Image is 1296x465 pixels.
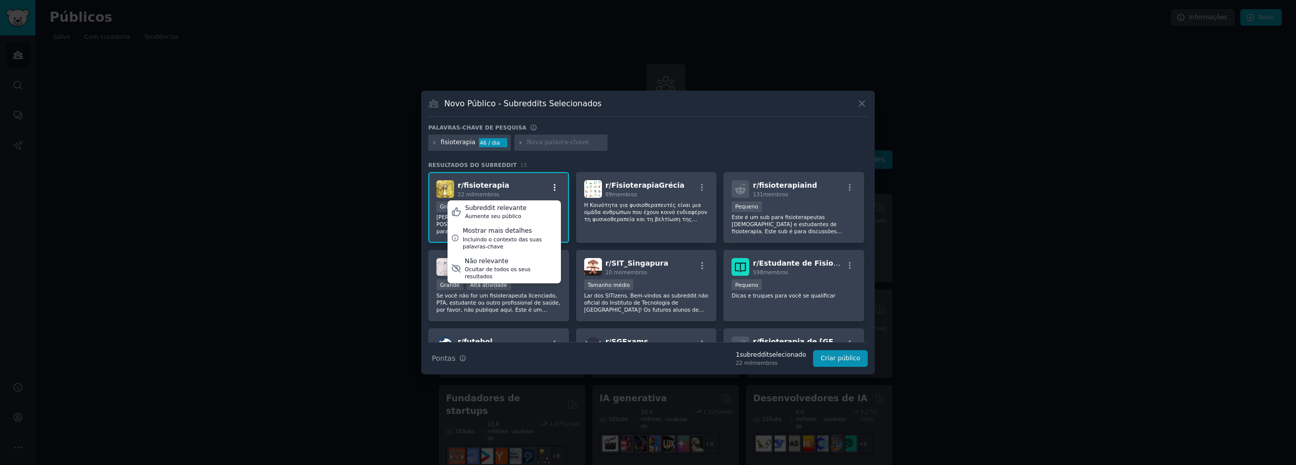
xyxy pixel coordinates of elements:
img: futebol [436,336,454,354]
font: subreddit [740,351,769,358]
font: Criar público [821,355,860,362]
font: [PERSON_NAME] AS REGRAS ANTES DE POSTAR. Este sub oferece uma plataforma para fisioterapeutas e e... [436,214,558,312]
font: fisioterapia de [GEOGRAPHIC_DATA] [759,337,902,346]
font: 10 mil [605,269,622,275]
font: Incluindo o contexto das suas palavras-chave [463,236,542,249]
font: Pequeno [735,282,758,288]
font: fisioterapia [441,139,476,146]
font: membros [763,191,788,197]
font: FisioterapiaGrécia [612,181,684,189]
font: r/ [605,259,612,267]
font: Ocultar de todos os seus resultados [465,266,531,279]
font: Pontas [432,354,456,362]
font: Dicas e truques para você se qualificar [732,292,835,299]
font: r/ [458,337,464,346]
font: 15 [520,162,528,168]
font: selecionado [769,351,806,358]
font: r/ [753,259,759,267]
font: Tamanho médio [588,282,630,288]
font: 46 / dia [480,140,500,146]
font: Palavras-chave de pesquisa [428,124,526,131]
font: Grande [440,203,460,209]
font: Novo Público - Subreddits Selecionados [444,99,602,108]
font: Se você não for um fisioterapeuta licenciado, PTA, estudante ou outro profissional de saúde, por ... [436,292,560,369]
img: fisioterapia [436,258,454,276]
font: Aumente seu público [465,213,521,219]
input: Nova palavra-chave [527,138,604,147]
font: r/ [605,181,612,189]
font: 89 [605,191,612,197]
font: fisioterapia [464,181,509,189]
font: 22 mil [458,191,474,197]
font: membros [474,191,500,197]
font: Resultados do Subreddit [428,162,517,168]
font: 1 [736,351,740,358]
font: membros [763,269,788,275]
font: 598 [753,269,763,275]
font: membros [612,191,637,197]
font: Η Κοινότητα για φυσιοθεραπευτές είναι μια ομάδα ανθρώπων που έχουν κοινό ενδιαφέρον τη φυσικοθερα... [584,202,707,272]
font: r/ [605,337,612,346]
button: Pontas [428,350,470,367]
font: fisioterapiaind [759,181,817,189]
font: Este é um sub para fisioterapeutas [DEMOGRAPHIC_DATA] e estudantes de fisioterapia. Este sub é pa... [732,214,855,319]
font: r/ [458,181,464,189]
font: Pequeno [735,203,758,209]
button: Criar público [813,350,868,367]
font: Mostrar mais detalhes [463,227,532,234]
font: SGExams [612,337,649,346]
font: membros [622,269,647,275]
font: r/ [753,337,759,346]
img: FisioterapiaGrécia [584,180,602,198]
img: Exames SG [584,336,602,354]
font: 131 [753,191,763,197]
img: fisioterapia [436,180,454,198]
font: r/ [753,181,759,189]
font: 22 mil [736,360,752,366]
font: Estudante de Fisioterapia [759,259,862,267]
font: membros [752,360,778,366]
img: Estudante de Fisioterapia [732,258,749,276]
font: SIT_Singapura [612,259,669,267]
font: Lar dos SITizens. Bem-vindos ao subreddit não oficial do Instituto de Tecnologia de [GEOGRAPHIC_D... [584,292,708,341]
font: Não relevante [465,258,508,265]
font: futebol [464,337,493,346]
font: Alta atividade [470,282,507,288]
font: Grande [440,282,460,288]
img: SIT_Singapura [584,258,602,276]
font: Subreddit relevante [465,204,526,212]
